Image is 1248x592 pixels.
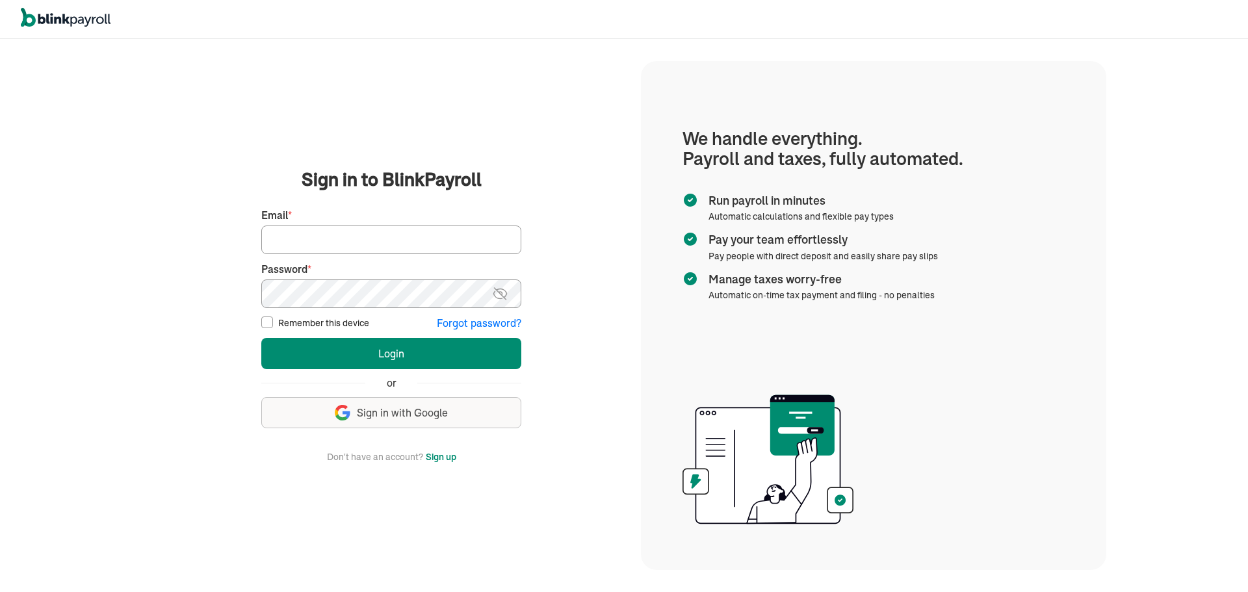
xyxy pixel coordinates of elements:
span: or [387,376,396,391]
button: Login [261,338,521,369]
span: Pay people with direct deposit and easily share pay slips [708,250,938,262]
img: checkmark [682,192,698,208]
span: Pay your team effortlessly [708,231,933,248]
button: Sign in with Google [261,397,521,428]
button: Sign up [426,449,456,465]
button: Forgot password? [437,316,521,331]
label: Email [261,208,521,223]
span: Automatic on-time tax payment and filing - no penalties [708,289,935,301]
span: Manage taxes worry-free [708,271,929,288]
label: Password [261,262,521,277]
img: checkmark [682,231,698,247]
img: google [335,405,350,420]
span: Sign in with Google [357,405,448,420]
img: eye [492,286,508,302]
img: logo [21,8,110,27]
label: Remember this device [278,316,369,329]
span: Don't have an account? [327,449,423,465]
span: Automatic calculations and flexible pay types [708,211,894,222]
img: illustration [682,391,853,528]
span: Run payroll in minutes [708,192,889,209]
img: checkmark [682,271,698,287]
input: Your email address [261,225,521,254]
span: Sign in to BlinkPayroll [302,166,482,192]
h1: We handle everything. Payroll and taxes, fully automated. [682,129,1065,169]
